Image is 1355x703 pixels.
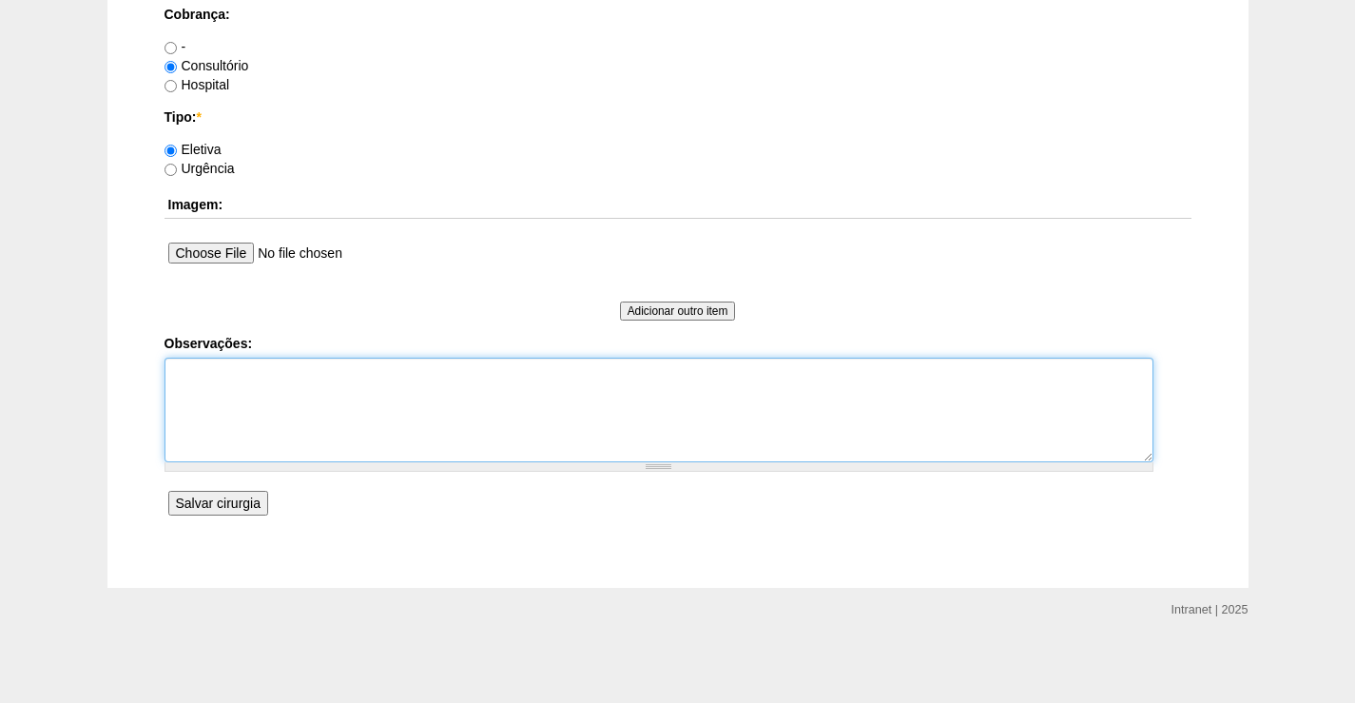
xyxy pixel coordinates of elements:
label: - [165,39,186,54]
label: Observações: [165,334,1191,353]
label: Cobrança: [165,5,1191,24]
input: Eletiva [165,145,177,157]
label: Hospital [165,77,230,92]
label: Urgência [165,161,235,176]
input: Adicionar outro item [620,302,736,321]
label: Eletiva [165,142,222,157]
th: Imagem: [165,191,1191,219]
span: Este campo é obrigatório. [196,109,201,125]
div: Intranet | 2025 [1171,600,1249,619]
label: Tipo: [165,107,1191,127]
input: Consultório [165,61,177,73]
label: Consultório [165,58,249,73]
input: - [165,42,177,54]
input: Salvar cirurgia [168,491,268,516]
input: Urgência [165,164,177,176]
input: Hospital [165,80,177,92]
